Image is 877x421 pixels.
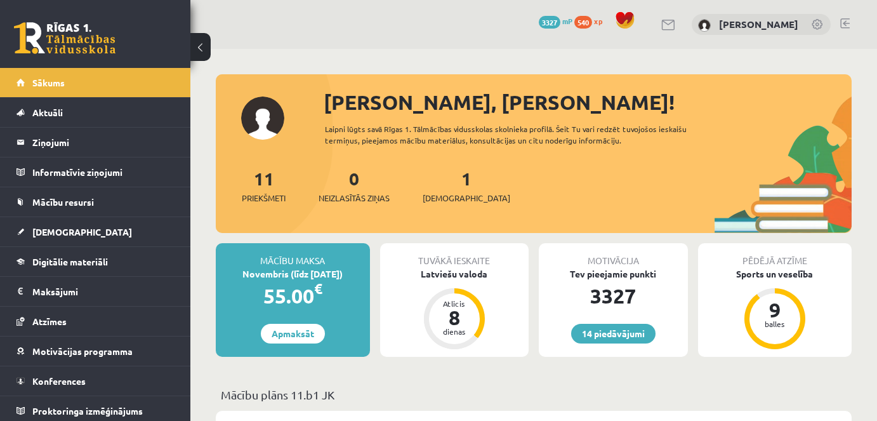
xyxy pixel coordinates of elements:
legend: Maksājumi [32,277,175,306]
a: 0Neizlasītās ziņas [319,167,390,204]
span: Priekšmeti [242,192,286,204]
a: 14 piedāvājumi [571,324,656,344]
span: Mācību resursi [32,196,94,208]
a: Mācību resursi [16,187,175,217]
div: Laipni lūgts savā Rīgas 1. Tālmācības vidusskolas skolnieka profilā. Šeit Tu vari redzēt tuvojošo... [325,123,706,146]
div: 55.00 [216,281,370,311]
a: Ziņojumi [16,128,175,157]
legend: Ziņojumi [32,128,175,157]
a: Sākums [16,68,175,97]
a: Sports un veselība 9 balles [698,267,852,351]
a: Motivācijas programma [16,337,175,366]
a: Aktuāli [16,98,175,127]
a: Maksājumi [16,277,175,306]
div: 3327 [539,281,688,311]
div: Novembris (līdz [DATE]) [216,267,370,281]
div: 8 [435,307,473,328]
span: Konferences [32,375,86,387]
span: Sākums [32,77,65,88]
div: Mācību maksa [216,243,370,267]
a: [DEMOGRAPHIC_DATA] [16,217,175,246]
span: mP [562,16,572,26]
span: Digitālie materiāli [32,256,108,267]
span: 540 [574,16,592,29]
div: [PERSON_NAME], [PERSON_NAME]! [324,87,852,117]
div: Atlicis [435,300,473,307]
a: Atzīmes [16,307,175,336]
span: xp [594,16,602,26]
legend: Informatīvie ziņojumi [32,157,175,187]
p: Mācību plāns 11.b1 JK [221,386,847,403]
a: Informatīvie ziņojumi [16,157,175,187]
a: Konferences [16,366,175,396]
div: Latviešu valoda [380,267,529,281]
img: Elise Burdikova [698,19,711,32]
a: [PERSON_NAME] [719,18,798,30]
span: Proktoringa izmēģinājums [32,405,143,417]
div: Pēdējā atzīme [698,243,852,267]
span: [DEMOGRAPHIC_DATA] [423,192,510,204]
span: € [314,279,322,298]
div: Sports un veselība [698,267,852,281]
a: Digitālie materiāli [16,247,175,276]
span: Aktuāli [32,107,63,118]
a: 3327 mP [539,16,572,26]
div: 9 [756,300,794,320]
a: Latviešu valoda Atlicis 8 dienas [380,267,529,351]
a: Apmaksāt [261,324,325,344]
a: 11Priekšmeti [242,167,286,204]
div: Motivācija [539,243,688,267]
span: Neizlasītās ziņas [319,192,390,204]
a: 540 xp [574,16,609,26]
span: Motivācijas programma [32,345,133,357]
div: Tev pieejamie punkti [539,267,688,281]
a: Rīgas 1. Tālmācības vidusskola [14,22,115,54]
span: Atzīmes [32,316,67,327]
div: dienas [435,328,473,335]
a: 1[DEMOGRAPHIC_DATA] [423,167,510,204]
span: 3327 [539,16,560,29]
div: Tuvākā ieskaite [380,243,529,267]
div: balles [756,320,794,328]
span: [DEMOGRAPHIC_DATA] [32,226,132,237]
